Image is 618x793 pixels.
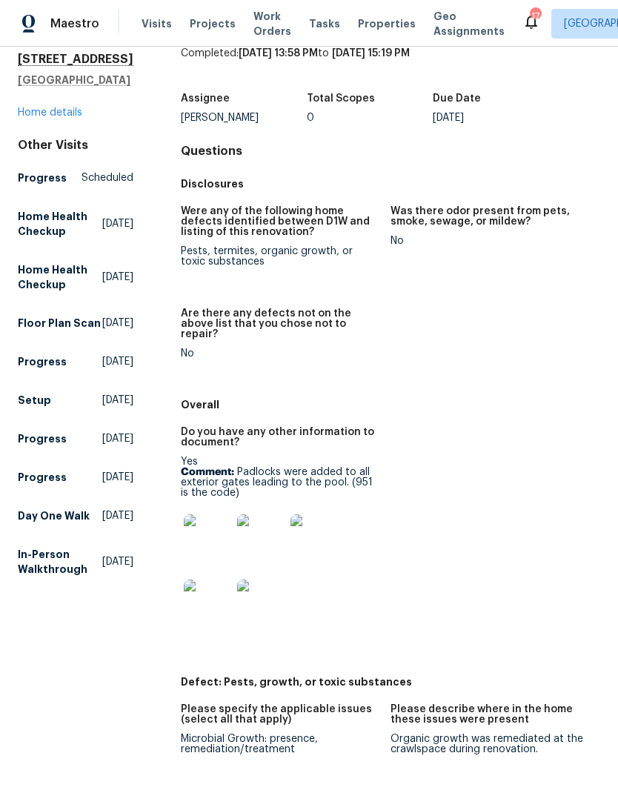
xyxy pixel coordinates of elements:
div: [DATE] [433,113,559,123]
div: 0 [307,113,433,123]
a: Setup[DATE] [18,387,133,414]
span: [DATE] [102,470,133,485]
span: Work Orders [253,9,291,39]
h5: Setup [18,393,51,408]
h5: Overall [181,397,600,412]
p: Padlocks were added to all exterior gates leading to the pool. (951 is the code) [181,467,379,498]
h5: Home Health Checkup [18,209,102,239]
a: Floor Plan Scan[DATE] [18,310,133,336]
span: Visits [142,16,172,31]
div: Yes [181,457,379,636]
span: [DATE] [102,393,133,408]
span: [DATE] [102,270,133,285]
div: 17 [530,9,540,24]
span: [DATE] 15:19 PM [332,48,410,59]
h5: Defect: Pests, growth, or toxic substances [181,674,600,689]
h5: Progress [18,470,67,485]
h5: Progress [18,354,67,369]
h4: Questions [181,144,600,159]
h5: Progress [18,170,67,185]
h5: Was there odor present from pets, smoke, sewage, or mildew? [391,206,588,227]
a: Progress[DATE] [18,464,133,491]
h5: Progress [18,431,67,446]
h5: Total Scopes [307,93,375,104]
h5: In-Person Walkthrough [18,547,102,577]
h5: Were any of the following home defects identified between D1W and listing of this renovation? [181,206,379,237]
a: Home Health Checkup[DATE] [18,256,133,298]
div: [PERSON_NAME] [181,113,307,123]
span: [DATE] [102,216,133,231]
div: Organic growth was remediated at the crawlspace during renovation. [391,734,588,754]
span: [DATE] [102,554,133,569]
b: Comment: [181,467,234,477]
span: Scheduled [82,170,133,185]
a: ProgressScheduled [18,165,133,191]
h5: Please describe where in the home these issues were present [391,704,588,725]
span: Projects [190,16,236,31]
div: No [391,236,588,246]
span: [DATE] 13:58 PM [239,48,318,59]
a: Home Health Checkup[DATE] [18,203,133,245]
span: Properties [358,16,416,31]
h5: Do you have any other information to document? [181,427,379,448]
div: Microbial Growth: presence, remediation/treatment [181,734,379,754]
span: [DATE] [102,316,133,331]
h5: Are there any defects not on the above list that you chose not to repair? [181,308,379,339]
a: Progress[DATE] [18,348,133,375]
h5: Home Health Checkup [18,262,102,292]
span: [DATE] [102,431,133,446]
a: Day One Walk[DATE] [18,502,133,529]
div: No [181,348,379,359]
a: Home details [18,107,82,118]
h5: Floor Plan Scan [18,316,101,331]
span: Tasks [309,19,340,29]
span: Maestro [50,16,99,31]
h5: Disclosures [181,176,600,191]
h5: Due Date [433,93,481,104]
h5: Assignee [181,93,230,104]
h5: Please specify the applicable issues (select all that apply) [181,704,379,725]
span: [DATE] [102,354,133,369]
div: Completed: to [181,46,600,84]
div: Pests, termites, organic growth, or toxic substances [181,246,379,267]
span: Geo Assignments [433,9,505,39]
span: [DATE] [102,508,133,523]
a: In-Person Walkthrough[DATE] [18,541,133,583]
div: Other Visits [18,138,133,153]
h5: Day One Walk [18,508,90,523]
a: Progress[DATE] [18,425,133,452]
